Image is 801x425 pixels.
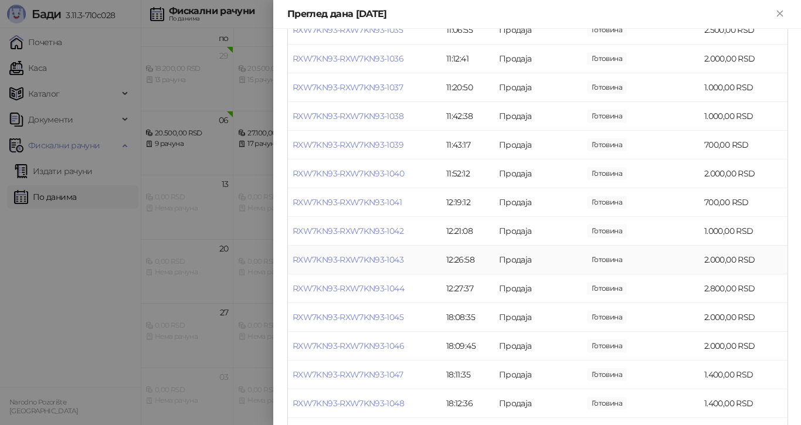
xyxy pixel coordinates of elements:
[587,225,627,237] span: 500.500,00
[442,188,494,217] td: 12:19:12
[587,397,627,410] span: 700.700,00
[293,226,403,236] a: RXW7KN93-RXW7KN93-1042
[293,254,403,265] a: RXW7KN93-RXW7KN93-1043
[494,16,582,45] td: Продаја
[494,361,582,389] td: Продаја
[442,332,494,361] td: 18:09:45
[587,196,627,209] span: 700,00
[293,53,403,64] a: RXW7KN93-RXW7KN93-1036
[287,7,773,21] div: Преглед дана [DATE]
[587,52,627,65] span: 10.001.000,00
[293,25,403,35] a: RXW7KN93-RXW7KN93-1035
[700,361,788,389] td: 1.400,00 RSD
[494,389,582,418] td: Продаја
[293,369,403,380] a: RXW7KN93-RXW7KN93-1047
[293,82,403,93] a: RXW7KN93-RXW7KN93-1037
[587,368,627,381] span: 700.700,00
[494,246,582,274] td: Продаја
[494,131,582,159] td: Продаја
[442,159,494,188] td: 11:52:12
[442,217,494,246] td: 12:21:08
[587,253,627,266] span: 10.001.000,00
[700,303,788,332] td: 2.000,00 RSD
[587,110,627,123] span: 500.500,00
[494,332,582,361] td: Продаја
[442,102,494,131] td: 11:42:38
[700,217,788,246] td: 1.000,00 RSD
[700,188,788,217] td: 700,00 RSD
[293,312,403,322] a: RXW7KN93-RXW7KN93-1045
[442,361,494,389] td: 18:11:35
[442,246,494,274] td: 12:26:58
[700,274,788,303] td: 2.800,00 RSD
[442,303,494,332] td: 18:08:35
[293,341,404,351] a: RXW7KN93-RXW7KN93-1046
[494,274,582,303] td: Продаја
[442,274,494,303] td: 12:27:37
[293,197,402,208] a: RXW7KN93-RXW7KN93-1041
[587,167,627,180] span: 10.001.000,00
[587,138,627,151] span: 700,00
[773,7,787,21] button: Close
[587,339,627,352] span: 10.001.000,00
[494,303,582,332] td: Продаја
[293,168,404,179] a: RXW7KN93-RXW7KN93-1040
[700,159,788,188] td: 2.000,00 RSD
[494,45,582,73] td: Продаја
[293,140,403,150] a: RXW7KN93-RXW7KN93-1039
[494,159,582,188] td: Продаја
[587,311,627,324] span: 10.001.000,00
[293,283,404,294] a: RXW7KN93-RXW7KN93-1044
[442,16,494,45] td: 11:06:55
[442,45,494,73] td: 11:12:41
[494,217,582,246] td: Продаја
[700,389,788,418] td: 1.400,00 RSD
[442,131,494,159] td: 11:43:17
[700,73,788,102] td: 1.000,00 RSD
[700,16,788,45] td: 2.500,00 RSD
[442,389,494,418] td: 18:12:36
[494,73,582,102] td: Продаја
[700,102,788,131] td: 1.000,00 RSD
[700,246,788,274] td: 2.000,00 RSD
[587,81,627,94] span: 500.500,00
[293,398,404,409] a: RXW7KN93-RXW7KN93-1048
[494,188,582,217] td: Продаја
[494,102,582,131] td: Продаја
[700,131,788,159] td: 700,00 RSD
[587,282,627,295] span: 700.700.700.700,00
[293,111,403,121] a: RXW7KN93-RXW7KN93-1038
[442,73,494,102] td: 11:20:50
[700,332,788,361] td: 2.000,00 RSD
[587,23,627,36] span: 500.500.500.500.500,00
[700,45,788,73] td: 2.000,00 RSD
